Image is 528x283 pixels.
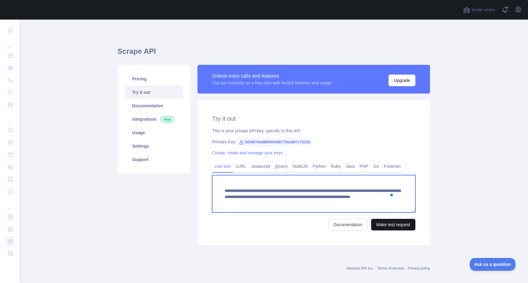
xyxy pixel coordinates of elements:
[328,161,343,171] a: Ruby
[125,139,183,153] a: Settings
[125,126,183,139] a: Usage
[472,6,495,13] span: Invite users
[357,161,371,171] a: PHP
[389,75,415,86] button: Upgrade
[118,46,430,61] h1: Scrape API
[5,37,15,49] div: ...
[160,116,174,123] span: New
[125,72,183,86] a: Pricing
[212,139,415,145] div: Primary Key:
[212,161,233,171] a: Live test
[5,111,15,123] div: ...
[371,219,415,230] button: Make test request
[212,80,332,86] div: You are currently on a free plan with limited features and usage
[382,161,403,171] a: Postman
[212,150,283,155] a: Create, rotate and manage your keys
[328,219,367,230] a: Documentation
[212,175,415,212] textarea: To enrich screen reader interactions, please activate Accessibility in Grammarly extension settings
[377,266,404,270] a: Terms of service
[212,114,415,123] h2: Try it out
[125,86,183,99] a: Try it out
[212,72,332,80] div: Unlock more calls and features
[125,153,183,166] a: Support
[347,266,374,270] a: Abstract API Inc.
[462,5,496,15] button: Invite users
[470,258,516,271] iframe: Toggle Customer Support
[125,112,183,126] a: Integrations New
[371,161,382,171] a: Go
[408,266,430,270] a: Privacy policy
[248,161,273,171] a: Javascript
[290,161,310,171] a: NodeJS
[212,128,415,134] div: This is your private API key, specific to this API.
[237,138,313,147] span: 92b9078e888f400486778ba807c7b218
[343,161,357,171] a: Java
[5,198,15,210] div: ...
[233,161,248,171] a: cURL
[310,161,328,171] a: Python
[125,99,183,112] a: Documentation
[273,161,290,171] a: jQuery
